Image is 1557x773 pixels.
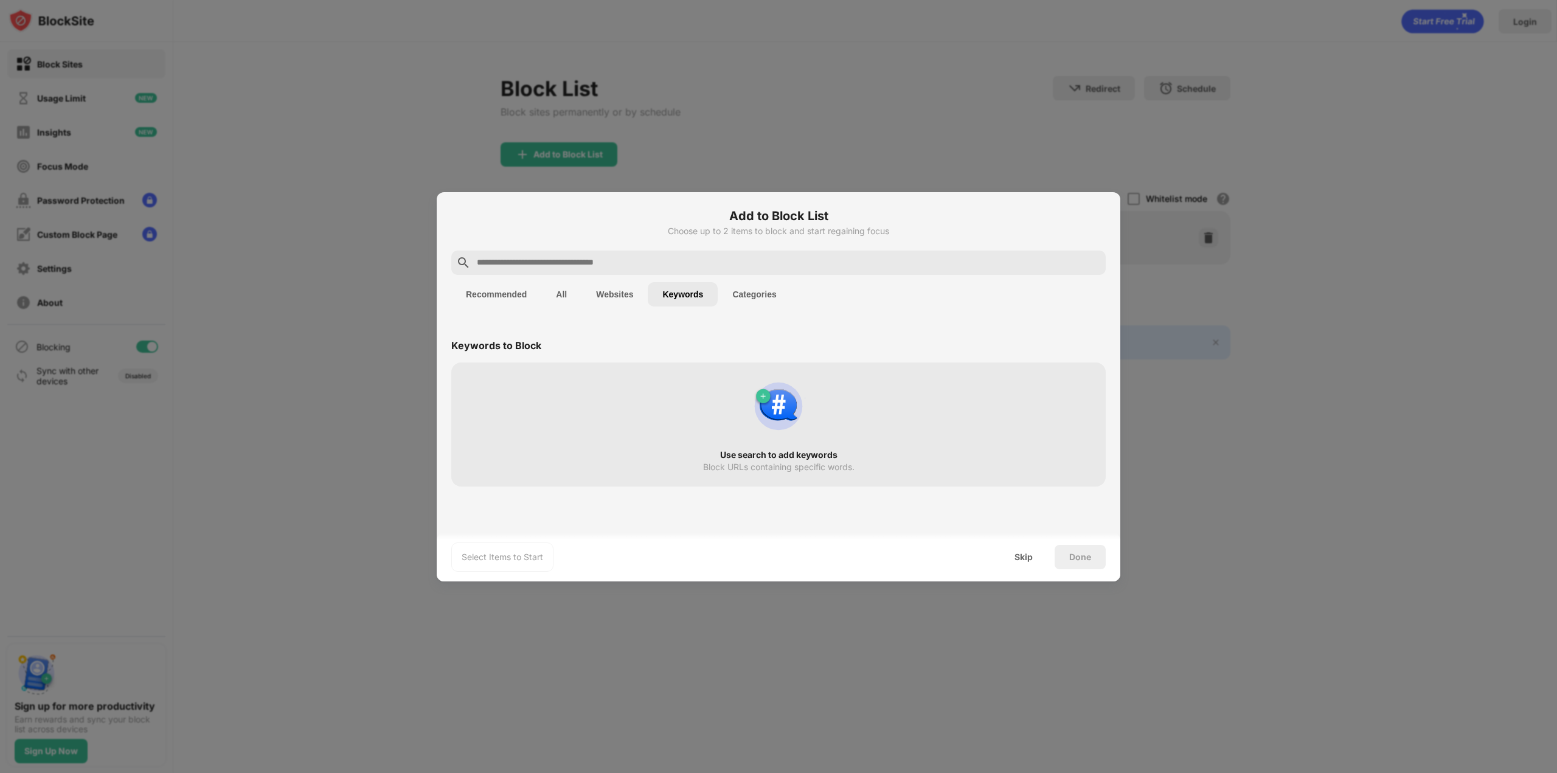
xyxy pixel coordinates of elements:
[473,450,1084,460] div: Use search to add keywords
[462,551,543,563] div: Select Items to Start
[451,207,1106,225] h6: Add to Block List
[581,282,648,307] button: Websites
[451,282,541,307] button: Recommended
[703,462,855,472] div: Block URLs containing specific words.
[451,226,1106,236] div: Choose up to 2 items to block and start regaining focus
[718,282,791,307] button: Categories
[749,377,808,435] img: block-by-keyword.svg
[1069,552,1091,562] div: Done
[648,282,718,307] button: Keywords
[451,339,541,352] div: Keywords to Block
[541,282,581,307] button: All
[1014,552,1033,562] div: Skip
[456,255,471,270] img: search.svg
